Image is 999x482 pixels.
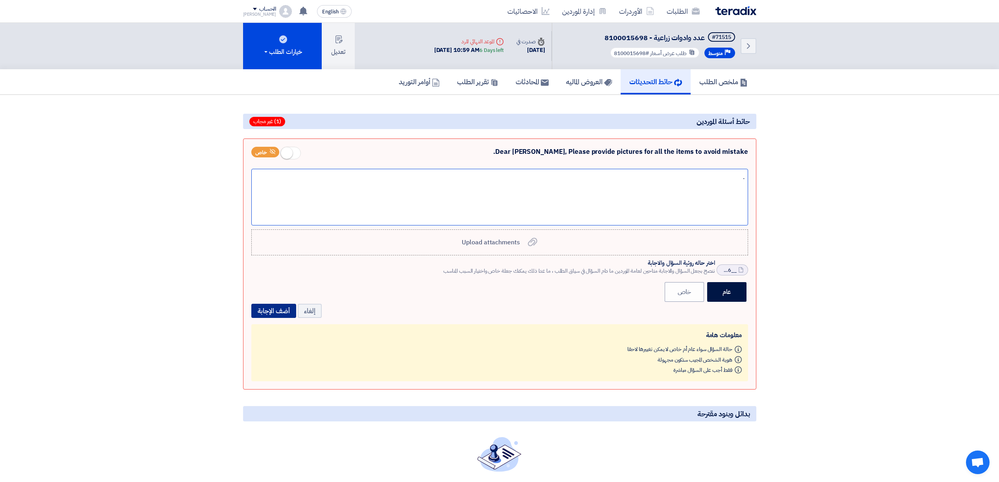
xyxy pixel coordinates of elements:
span: متوسط [708,50,723,57]
a: الطلبات [660,2,706,20]
span: خاص [255,149,267,156]
label: عام [707,282,746,302]
span: حائط أسئلة الموردين [697,117,750,126]
a: العروض الماليه [557,69,621,94]
h5: تقرير الطلب [457,77,498,86]
span: English [322,9,339,15]
span: عدد وادوات زراعية - 8100015698 [605,32,705,43]
h5: العروض الماليه [566,77,612,86]
div: 6 Days left [479,46,504,54]
div: الحساب [259,6,276,13]
a: المحادثات [507,69,557,94]
div: [PERSON_NAME] [243,12,276,17]
h5: ملخص الطلب [699,77,748,86]
span: (1) غير مجاب [249,117,285,126]
div: Open chat [966,451,990,474]
div: خيارات الطلب [263,47,302,57]
span: #8100015698 [614,49,649,57]
button: English [317,5,352,18]
h5: حائط التحديثات [629,77,682,86]
span: حالة السؤال سواء عام أم خاص لا يمكن تغييرها لاحقا [627,345,732,353]
span: هوية الشخص المجيب ستكون مجهولة [658,355,732,364]
div: Dear [PERSON_NAME], Please provide pictures for all the items to avoid mistake. [251,147,748,163]
div: الموعد النهائي للرد [434,37,504,46]
img: profile_test.png [279,5,292,18]
h5: المحادثات [516,77,549,86]
button: إلغاء [298,304,322,318]
span: بدائل وبنود مقترحة [697,409,750,418]
div: صدرت في [516,37,545,46]
div: اختر حاله روئية السؤال والاجابة [443,259,715,267]
img: Teradix logo [715,6,756,15]
button: أضف الإجابة [251,304,296,318]
div: ننصح بجعل السؤال والاجابة متاحين لعامة الموردين ما دام السؤال في سياق الطلب ، ما عدا ذلك يمكنك جع... [443,267,715,275]
button: خيارات الطلب [243,23,322,69]
span: فقط أجب على السؤال مباشرة [673,366,732,374]
h5: عدد وادوات زراعية - 8100015698 [605,32,737,43]
button: تعديل [322,23,355,69]
div: [DATE] [516,46,545,55]
img: empty_state_contract.svg [477,437,522,471]
div: اكتب اجابتك هنا... [251,169,748,225]
a: ملخص الطلب [691,69,756,94]
a: أوامر التوريد [390,69,448,94]
a: الاحصائيات [501,2,556,20]
span: Upload attachments [462,238,520,247]
span: طلب عرض أسعار [650,49,687,57]
a: تقرير الطلب [448,69,507,94]
a: الأوردرات [613,2,660,20]
a: حائط التحديثات [621,69,691,94]
a: إدارة الموردين [556,2,613,20]
label: خاص [665,282,704,302]
span: __1758549658006.pdf [721,266,737,274]
div: #71515 [712,35,731,40]
div: معلومات هامة [258,331,742,340]
h5: أوامر التوريد [399,77,440,86]
div: [DATE] 10:59 AM [434,46,504,55]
